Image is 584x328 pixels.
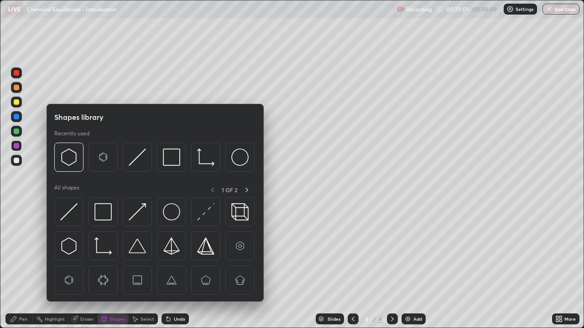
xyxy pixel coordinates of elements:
[94,149,112,166] img: svg+xml;charset=utf-8,%3Csvg%20xmlns%3D%22http%3A%2F%2Fwww.w3.org%2F2000%2Fsvg%22%20width%3D%2265...
[222,186,237,194] p: 1 OF 2
[564,317,576,321] div: More
[406,6,432,13] p: Recording
[129,149,146,166] img: svg+xml;charset=utf-8,%3Csvg%20xmlns%3D%22http%3A%2F%2Fwww.w3.org%2F2000%2Fsvg%22%20width%3D%2230...
[197,272,214,289] img: svg+xml;charset=utf-8,%3Csvg%20xmlns%3D%22http%3A%2F%2Fwww.w3.org%2F2000%2Fsvg%22%20width%3D%2265...
[129,203,146,220] img: svg+xml;charset=utf-8,%3Csvg%20xmlns%3D%22http%3A%2F%2Fwww.w3.org%2F2000%2Fsvg%22%20width%3D%2230...
[54,112,104,123] h5: Shapes library
[94,272,112,289] img: svg+xml;charset=utf-8,%3Csvg%20xmlns%3D%22http%3A%2F%2Fwww.w3.org%2F2000%2Fsvg%22%20width%3D%2265...
[163,203,180,220] img: svg+xml;charset=utf-8,%3Csvg%20xmlns%3D%22http%3A%2F%2Fwww.w3.org%2F2000%2Fsvg%22%20width%3D%2236...
[129,237,146,255] img: svg+xml;charset=utf-8,%3Csvg%20xmlns%3D%22http%3A%2F%2Fwww.w3.org%2F2000%2Fsvg%22%20width%3D%2238...
[19,317,27,321] div: Pen
[45,317,65,321] div: Highlight
[163,237,180,255] img: svg+xml;charset=utf-8,%3Csvg%20xmlns%3D%22http%3A%2F%2Fwww.w3.org%2F2000%2Fsvg%22%20width%3D%2234...
[60,149,78,166] img: svg+xml;charset=utf-8,%3Csvg%20xmlns%3D%22http%3A%2F%2Fwww.w3.org%2F2000%2Fsvg%22%20width%3D%2230...
[197,203,214,220] img: svg+xml;charset=utf-8,%3Csvg%20xmlns%3D%22http%3A%2F%2Fwww.w3.org%2F2000%2Fsvg%22%20width%3D%2230...
[80,317,94,321] div: Eraser
[378,315,383,323] div: 4
[54,130,89,137] p: Recently used
[231,149,249,166] img: svg+xml;charset=utf-8,%3Csvg%20xmlns%3D%22http%3A%2F%2Fwww.w3.org%2F2000%2Fsvg%22%20width%3D%2236...
[197,237,214,255] img: svg+xml;charset=utf-8,%3Csvg%20xmlns%3D%22http%3A%2F%2Fwww.w3.org%2F2000%2Fsvg%22%20width%3D%2234...
[231,203,249,220] img: svg+xml;charset=utf-8,%3Csvg%20xmlns%3D%22http%3A%2F%2Fwww.w3.org%2F2000%2Fsvg%22%20width%3D%2235...
[109,317,125,321] div: Shapes
[94,203,112,220] img: svg+xml;charset=utf-8,%3Csvg%20xmlns%3D%22http%3A%2F%2Fwww.w3.org%2F2000%2Fsvg%22%20width%3D%2234...
[397,5,404,13] img: recording.375f2c34.svg
[546,5,553,13] img: end-class-cross
[413,317,422,321] div: Add
[362,316,371,322] div: 4
[542,4,579,15] button: End Class
[8,5,21,13] p: LIVE
[516,7,533,11] p: Settings
[60,203,78,220] img: svg+xml;charset=utf-8,%3Csvg%20xmlns%3D%22http%3A%2F%2Fwww.w3.org%2F2000%2Fsvg%22%20width%3D%2230...
[141,317,154,321] div: Select
[231,237,249,255] img: svg+xml;charset=utf-8,%3Csvg%20xmlns%3D%22http%3A%2F%2Fwww.w3.org%2F2000%2Fsvg%22%20width%3D%2265...
[328,317,340,321] div: Slides
[60,272,78,289] img: svg+xml;charset=utf-8,%3Csvg%20xmlns%3D%22http%3A%2F%2Fwww.w3.org%2F2000%2Fsvg%22%20width%3D%2265...
[174,317,185,321] div: Undo
[163,272,180,289] img: svg+xml;charset=utf-8,%3Csvg%20xmlns%3D%22http%3A%2F%2Fwww.w3.org%2F2000%2Fsvg%22%20width%3D%2265...
[163,149,180,166] img: svg+xml;charset=utf-8,%3Csvg%20xmlns%3D%22http%3A%2F%2Fwww.w3.org%2F2000%2Fsvg%22%20width%3D%2234...
[404,315,412,323] img: add-slide-button
[129,272,146,289] img: svg+xml;charset=utf-8,%3Csvg%20xmlns%3D%22http%3A%2F%2Fwww.w3.org%2F2000%2Fsvg%22%20width%3D%2265...
[231,272,249,289] img: svg+xml;charset=utf-8,%3Csvg%20xmlns%3D%22http%3A%2F%2Fwww.w3.org%2F2000%2Fsvg%22%20width%3D%2265...
[197,149,214,166] img: svg+xml;charset=utf-8,%3Csvg%20xmlns%3D%22http%3A%2F%2Fwww.w3.org%2F2000%2Fsvg%22%20width%3D%2233...
[27,5,116,13] p: Chemical Equilibrium - Introduction
[506,5,514,13] img: class-settings-icons
[54,184,79,195] p: All shapes
[60,237,78,255] img: svg+xml;charset=utf-8,%3Csvg%20xmlns%3D%22http%3A%2F%2Fwww.w3.org%2F2000%2Fsvg%22%20width%3D%2230...
[373,316,376,322] div: /
[94,237,112,255] img: svg+xml;charset=utf-8,%3Csvg%20xmlns%3D%22http%3A%2F%2Fwww.w3.org%2F2000%2Fsvg%22%20width%3D%2233...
